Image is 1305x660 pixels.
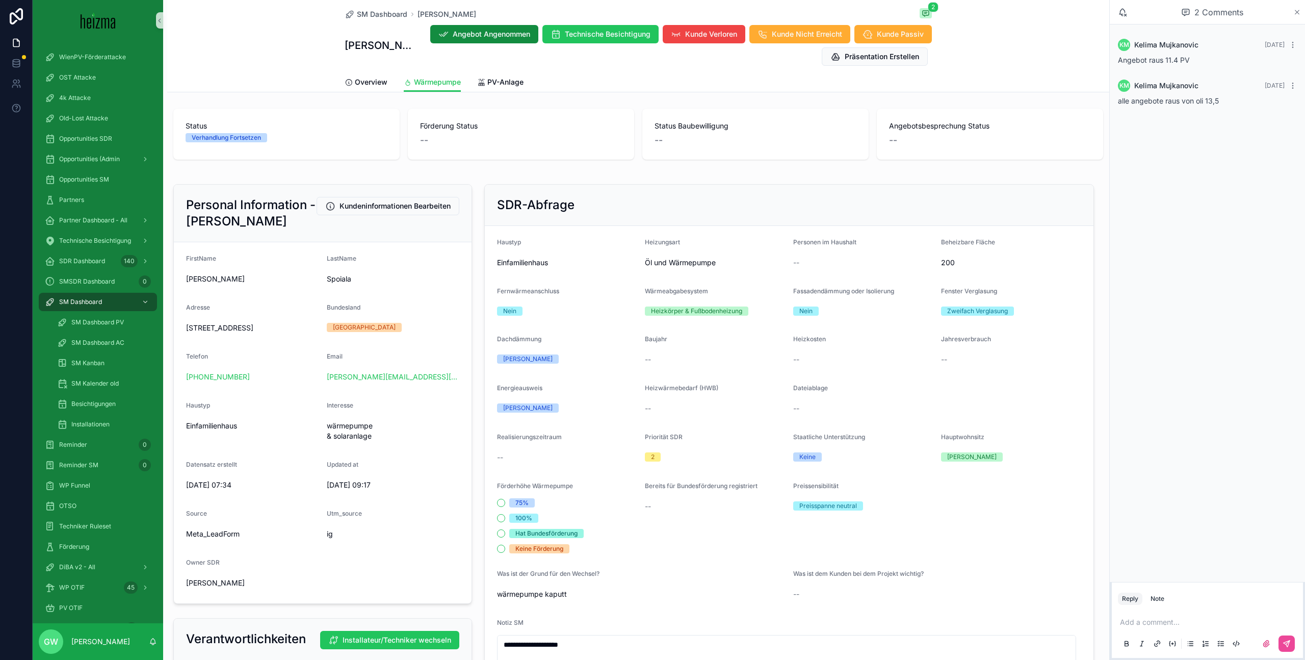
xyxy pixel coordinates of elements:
div: scrollable content [33,41,163,623]
span: WP OTIF [59,583,85,592]
span: Priorität SDR [645,433,683,441]
span: [DATE] [1265,82,1285,89]
div: 100% [515,514,532,523]
span: Technische Besichtigung [59,237,131,245]
a: PV OTIF [39,599,157,617]
a: PV-Anlage [477,73,524,93]
span: Kunde Passiv [877,29,924,39]
p: [PERSON_NAME] [71,637,130,647]
span: -- [655,133,663,147]
a: 0 [39,619,157,638]
h2: Personal Information - [PERSON_NAME] [186,197,317,230]
span: Förderung [59,543,89,551]
div: Nein [503,307,516,316]
span: Öl und Wärmepumpe [645,258,785,268]
span: Utm_source [327,510,362,517]
span: Angebotsbesprechung Status [889,121,1091,131]
span: Fenster Verglasung [941,287,997,295]
span: Status Baubewilligung [655,121,856,131]
span: SM Dashboard [59,298,102,306]
a: Reminder SM0 [39,456,157,474]
span: [STREET_ADDRESS] [186,323,319,333]
a: SM Dashboard [345,9,407,19]
div: Keine Förderung [515,544,563,553]
a: WP Funnel [39,476,157,495]
span: -- [941,354,947,365]
a: Opportunities SM [39,170,157,189]
span: SM Dashboard AC [71,339,124,347]
span: SM Dashboard PV [71,318,124,326]
span: Personen im Haushalt [793,238,856,246]
button: Angebot Angenommen [430,25,538,43]
span: Interesse [327,401,353,409]
span: OTSO [59,502,76,510]
span: Förderung Status [420,121,622,131]
span: Heizkosten [793,335,826,343]
button: Präsentation Erstellen [822,47,928,66]
div: [PERSON_NAME] [947,452,997,462]
span: Haustyp [186,401,210,409]
span: [PERSON_NAME] [186,274,319,284]
span: 200 [941,258,1081,268]
span: wärmepumpe & solaranlage [327,421,389,441]
a: SMSDR Dashboard0 [39,272,157,291]
a: WienPV-Förderattacke [39,48,157,66]
div: Zweifach Verglasung [947,307,1008,316]
span: SM Kalender old [71,379,119,388]
a: [PERSON_NAME][EMAIL_ADDRESS][DOMAIN_NAME] [327,372,459,382]
a: SM Kanban [51,354,157,372]
span: Angebot Angenommen [453,29,530,39]
button: Kunde Passiv [854,25,932,43]
span: Installateur/Techniker wechseln [343,635,451,645]
a: Technische Besichtigung [39,232,157,250]
span: 2 Comments [1194,6,1243,18]
a: Old-Lost Attacke [39,109,157,128]
a: OTSO [39,497,157,515]
a: SDR Dashboard140 [39,252,157,270]
span: Overview [355,77,387,87]
button: Kunde Verloren [663,25,745,43]
span: [DATE] 07:34 [186,480,319,490]
span: Bundesland [327,303,360,311]
span: -- [793,258,799,268]
span: Fernwärmeanschluss [497,287,559,295]
span: Installationen [71,420,110,428]
span: SM Kanban [71,359,105,367]
span: Spoiala [327,274,459,284]
a: SM Kalender old [51,374,157,393]
span: Opportunities SM [59,175,109,184]
span: [PERSON_NAME] [186,578,245,588]
a: Besichtigungen [51,395,157,413]
span: Technische Besichtigung [565,29,650,39]
div: Note [1151,595,1164,603]
div: Preisspanne neutral [799,501,857,511]
span: -- [645,501,651,512]
span: Wärmepumpe [414,77,461,87]
span: -- [793,403,799,414]
span: Förderhöhe Wärmepumpe [497,482,573,490]
div: 2 [651,452,655,462]
span: Baujahr [645,335,667,343]
button: Note [1146,593,1168,605]
div: [PERSON_NAME] [503,354,553,364]
span: PV OTIF [59,604,83,612]
span: Fassadendämmung oder Isolierung [793,287,894,295]
span: 2 [928,2,938,12]
a: SM Dashboard PV [51,313,157,332]
span: Heizwärmebedarf (HWB) [645,384,718,392]
span: Hauptwohnsitz [941,433,984,441]
span: LastName [327,255,356,262]
span: Preissensibilität [793,482,839,490]
a: [PHONE_NUMBER] [186,372,250,382]
span: Techniker Ruleset [59,522,111,530]
a: Reminder0 [39,436,157,454]
a: Partner Dashboard - All [39,211,157,230]
div: Verhandlung Fortsetzen [192,133,261,142]
div: [PERSON_NAME] [503,403,553,413]
span: Staatliche Unterstützung [793,433,865,441]
div: 0 [125,622,138,634]
div: 0 [139,439,151,451]
img: App logo [81,12,116,29]
span: Opportunities (Admin [59,155,120,163]
span: SMSDR Dashboard [59,277,115,286]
